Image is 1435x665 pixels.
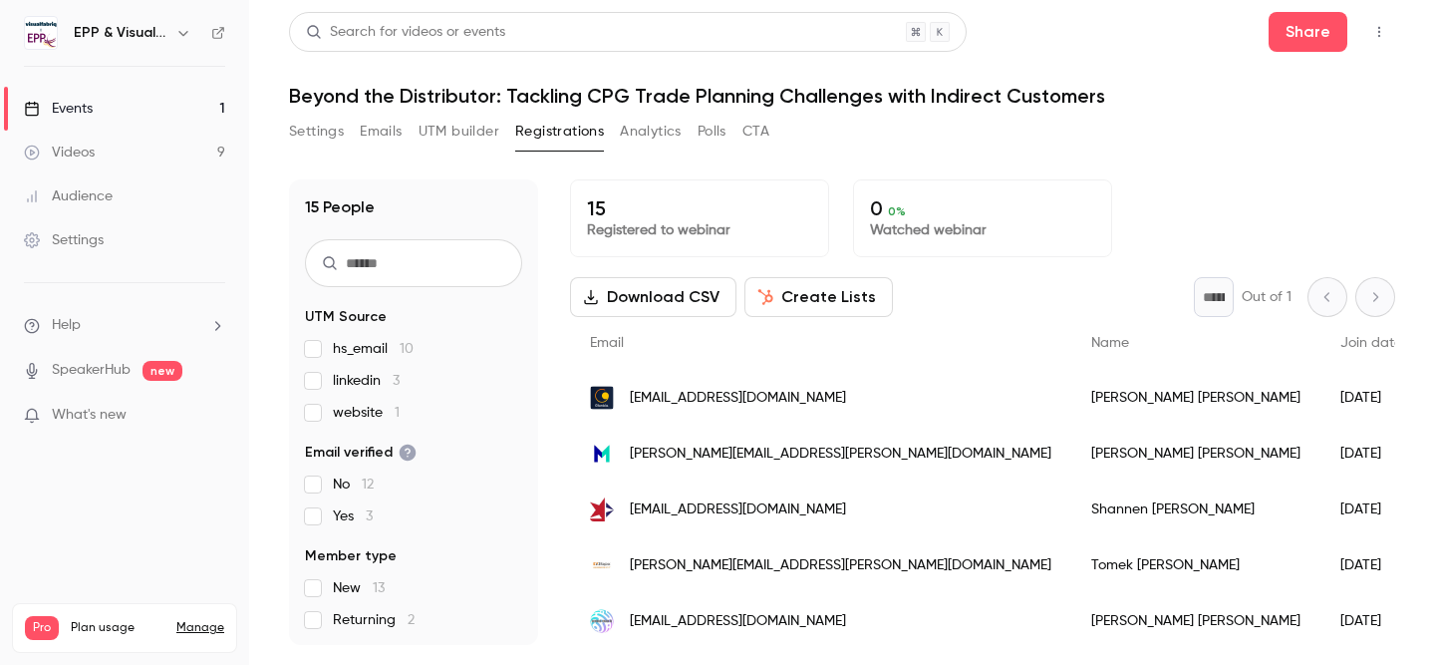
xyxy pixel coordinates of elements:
[1071,370,1320,426] div: [PERSON_NAME] [PERSON_NAME]
[1269,12,1347,52] button: Share
[870,196,1095,220] p: 0
[1320,593,1422,649] div: [DATE]
[1071,593,1320,649] div: [PERSON_NAME] [PERSON_NAME]
[1320,537,1422,593] div: [DATE]
[590,442,614,466] img: effem.com
[393,374,400,388] span: 3
[1071,426,1320,482] div: [PERSON_NAME] [PERSON_NAME]
[333,475,374,495] span: No
[360,116,402,148] button: Emails
[590,386,614,410] img: glanbia.com
[630,444,1051,465] span: [PERSON_NAME][EMAIL_ADDRESS][PERSON_NAME][DOMAIN_NAME]
[25,616,59,640] span: Pro
[333,610,415,630] span: Returning
[408,613,415,627] span: 2
[24,230,104,250] div: Settings
[515,116,604,148] button: Registrations
[52,360,131,381] a: SpeakerHub
[1320,482,1422,537] div: [DATE]
[400,342,414,356] span: 10
[305,195,375,219] h1: 15 People
[74,23,167,43] h6: EPP & Visualfabriq
[289,116,344,148] button: Settings
[1320,426,1422,482] div: [DATE]
[305,307,387,327] span: UTM Source
[698,116,726,148] button: Polls
[52,405,127,426] span: What's new
[373,581,385,595] span: 13
[333,578,385,598] span: New
[333,403,400,423] span: website
[333,506,373,526] span: Yes
[888,204,906,218] span: 0 %
[630,611,846,632] span: [EMAIL_ADDRESS][DOMAIN_NAME]
[24,315,225,336] li: help-dropdown-opener
[630,499,846,520] span: [EMAIL_ADDRESS][DOMAIN_NAME]
[24,99,93,119] div: Events
[744,277,893,317] button: Create Lists
[24,143,95,163] div: Videos
[1320,370,1422,426] div: [DATE]
[25,17,57,49] img: EPP & Visualfabriq
[1091,336,1129,350] span: Name
[289,84,1395,108] h1: Beyond the Distributor: Tackling CPG Trade Planning Challenges with Indirect Customers
[52,315,81,336] span: Help
[1071,482,1320,537] div: Shannen [PERSON_NAME]
[590,498,614,521] img: exportassistance.com
[870,220,1095,240] p: Watched webinar
[306,22,505,43] div: Search for videos or events
[333,339,414,359] span: hs_email
[630,555,1051,576] span: [PERSON_NAME][EMAIL_ADDRESS][PERSON_NAME][DOMAIN_NAME]
[590,336,624,350] span: Email
[362,478,374,492] span: 12
[201,407,225,425] iframe: Noticeable Trigger
[742,116,769,148] button: CTA
[419,116,499,148] button: UTM builder
[305,546,397,566] span: Member type
[1242,287,1291,307] p: Out of 1
[630,388,846,409] span: [EMAIL_ADDRESS][DOMAIN_NAME]
[333,371,400,391] span: linkedin
[1340,336,1402,350] span: Join date
[590,553,614,577] img: bpx.pl
[590,609,614,633] img: demandchainai.com
[587,220,812,240] p: Registered to webinar
[143,361,182,381] span: new
[395,406,400,420] span: 1
[570,277,736,317] button: Download CSV
[176,620,224,636] a: Manage
[620,116,682,148] button: Analytics
[587,196,812,220] p: 15
[1071,537,1320,593] div: Tomek [PERSON_NAME]
[71,620,164,636] span: Plan usage
[366,509,373,523] span: 3
[24,186,113,206] div: Audience
[305,443,417,463] span: Email verified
